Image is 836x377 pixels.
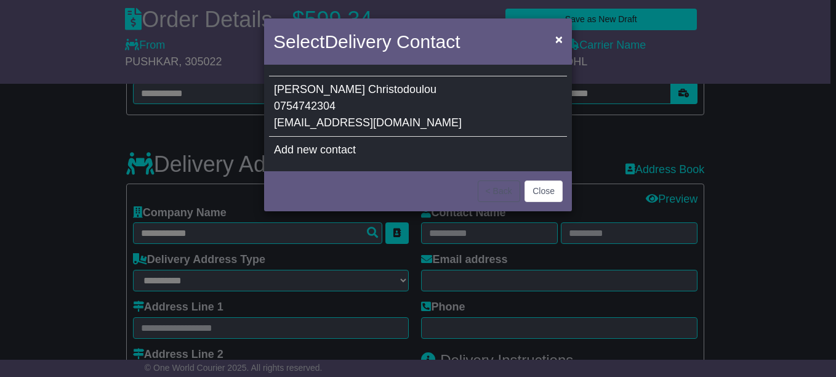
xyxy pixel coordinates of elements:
span: [PERSON_NAME] [274,83,365,95]
span: [EMAIL_ADDRESS][DOMAIN_NAME] [274,116,462,129]
span: Contact [396,31,460,52]
button: Close [525,180,563,202]
span: Christodoulou [368,83,436,95]
button: Close [549,26,569,52]
button: < Back [478,180,520,202]
h4: Select [273,28,460,55]
span: × [555,32,563,46]
span: 0754742304 [274,100,336,112]
span: Add new contact [274,144,356,156]
span: Delivery [324,31,391,52]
